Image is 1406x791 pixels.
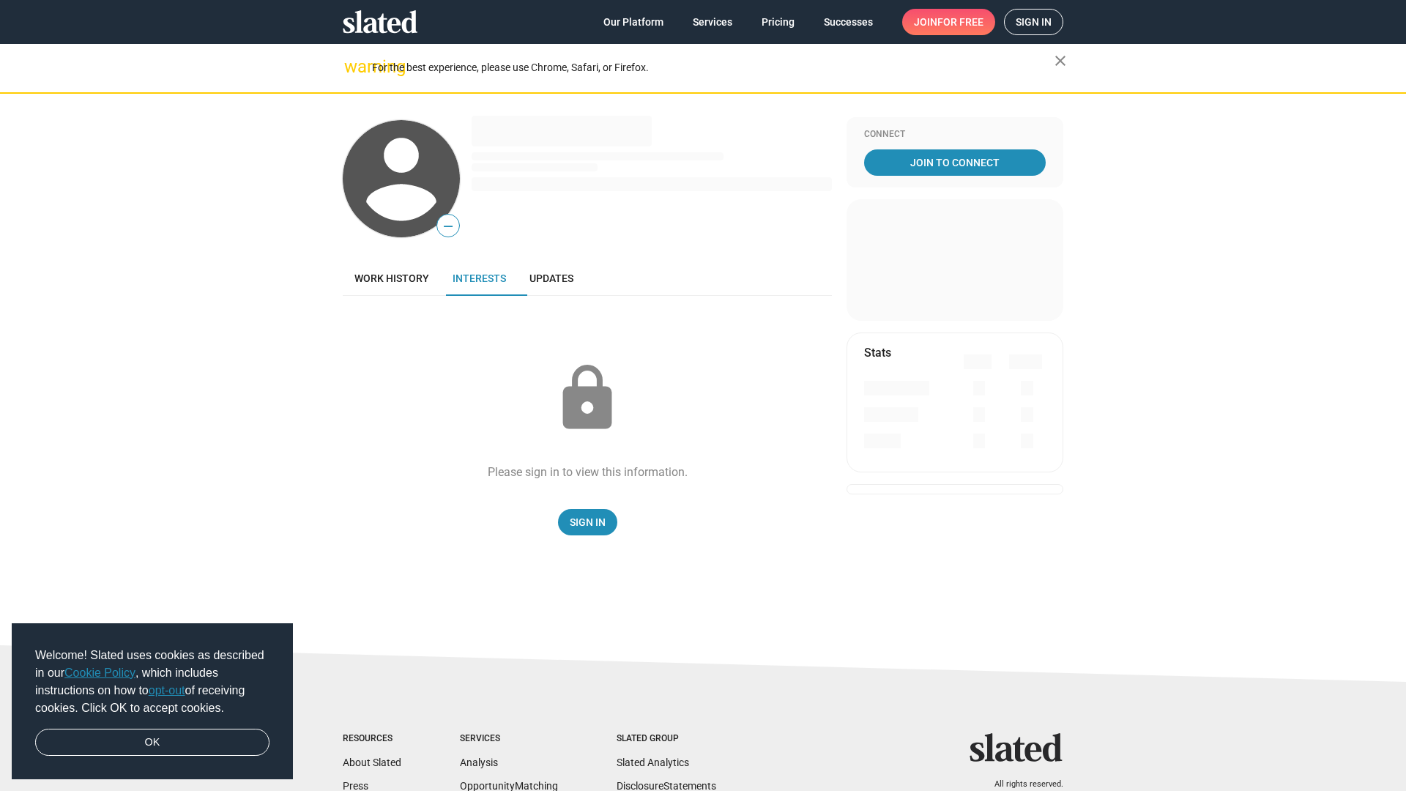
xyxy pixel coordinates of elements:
span: Join To Connect [867,149,1043,176]
div: Please sign in to view this information. [488,464,688,480]
mat-icon: lock [551,362,624,435]
span: Join [914,9,983,35]
a: Cookie Policy [64,666,135,679]
span: Sign in [1016,10,1052,34]
a: Work history [343,261,441,296]
a: Slated Analytics [617,757,689,768]
div: Connect [864,129,1046,141]
span: Work history [354,272,429,284]
div: Resources [343,733,401,745]
a: Interests [441,261,518,296]
div: Services [460,733,558,745]
span: Sign In [570,509,606,535]
a: Joinfor free [902,9,995,35]
mat-card-title: Stats [864,345,891,360]
a: Updates [518,261,585,296]
a: Analysis [460,757,498,768]
div: cookieconsent [12,623,293,780]
span: Pricing [762,9,795,35]
a: Join To Connect [864,149,1046,176]
span: Services [693,9,732,35]
span: Welcome! Slated uses cookies as described in our , which includes instructions on how to of recei... [35,647,269,717]
a: Sign in [1004,9,1063,35]
a: Our Platform [592,9,675,35]
a: Sign In [558,509,617,535]
div: Slated Group [617,733,716,745]
mat-icon: close [1052,52,1069,70]
span: for free [937,9,983,35]
div: For the best experience, please use Chrome, Safari, or Firefox. [372,58,1054,78]
a: Successes [812,9,885,35]
span: Successes [824,9,873,35]
a: dismiss cookie message [35,729,269,757]
a: About Slated [343,757,401,768]
a: opt-out [149,684,185,697]
span: Updates [529,272,573,284]
a: Pricing [750,9,806,35]
span: — [437,217,459,236]
span: Our Platform [603,9,663,35]
span: Interests [453,272,506,284]
mat-icon: warning [344,58,362,75]
a: Services [681,9,744,35]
